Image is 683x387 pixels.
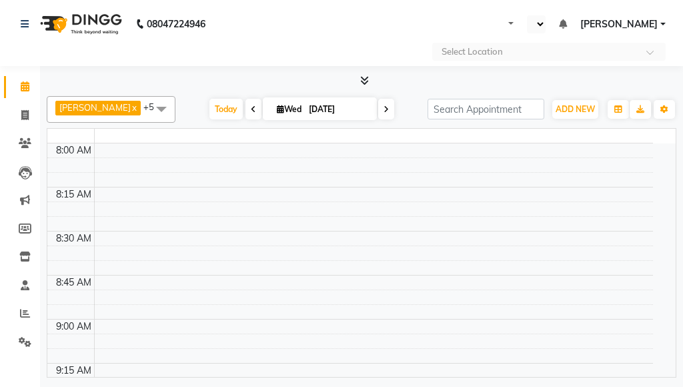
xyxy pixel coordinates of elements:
span: Wed [273,104,305,114]
span: ADD NEW [556,104,595,114]
div: 8:30 AM [53,232,94,246]
a: x [131,102,137,113]
img: logo [34,5,125,43]
span: +5 [143,101,164,112]
div: 9:15 AM [53,364,94,378]
div: 8:45 AM [53,276,94,290]
div: 9:00 AM [53,320,94,334]
input: 2025-09-03 [305,99,372,119]
div: Select Location [442,45,503,59]
div: 8:00 AM [53,143,94,157]
span: [PERSON_NAME] [580,17,658,31]
div: 8:15 AM [53,187,94,202]
span: Today [209,99,243,119]
button: ADD NEW [552,100,598,119]
input: Search Appointment [428,99,544,119]
span: [PERSON_NAME] [59,102,131,113]
b: 08047224946 [147,5,205,43]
